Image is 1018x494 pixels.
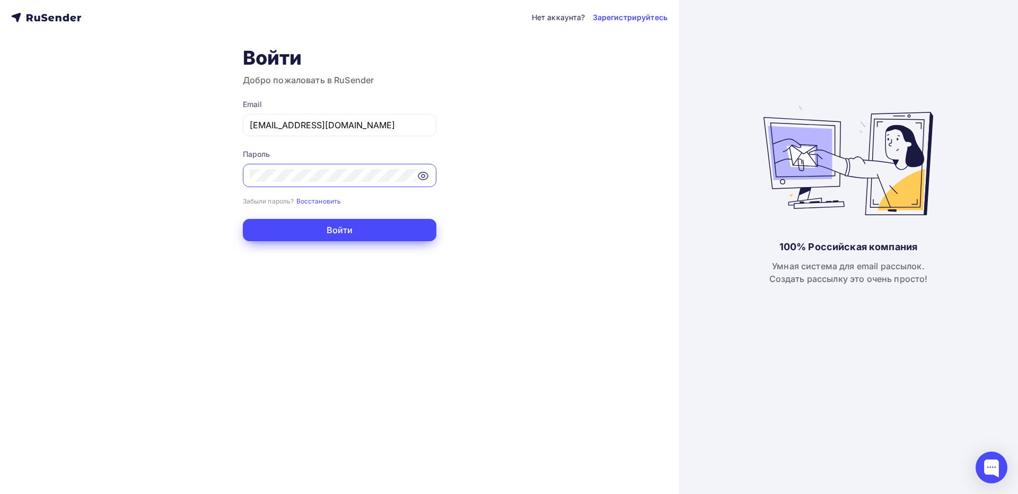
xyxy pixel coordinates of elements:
div: Умная система для email рассылок. Создать рассылку это очень просто! [769,260,928,285]
small: Восстановить [296,197,341,205]
div: Нет аккаунта? [532,12,585,23]
button: Войти [243,219,436,241]
div: Пароль [243,149,436,160]
input: Укажите свой email [250,119,429,131]
small: Забыли пароль? [243,197,294,205]
a: Восстановить [296,196,341,205]
h3: Добро пожаловать в RuSender [243,74,436,86]
div: Email [243,99,436,110]
h1: Войти [243,46,436,69]
a: Зарегистрируйтесь [593,12,668,23]
div: 100% Российская компания [779,241,917,253]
